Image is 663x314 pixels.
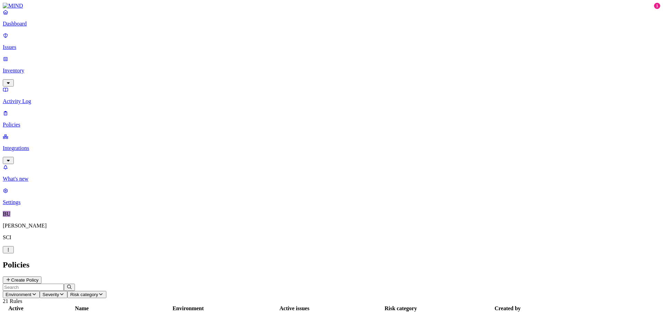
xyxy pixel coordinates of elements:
[3,145,660,151] p: Integrations
[3,284,64,291] input: Search
[3,68,660,74] p: Inventory
[455,305,560,312] div: Created by
[42,292,59,297] span: Severity
[3,234,660,241] p: SCI
[3,223,660,229] p: [PERSON_NAME]
[6,292,31,297] span: Environment
[242,305,347,312] div: Active issues
[3,87,660,104] a: Activity Log
[29,305,134,312] div: Name
[3,260,660,270] h2: Policies
[654,3,660,9] div: 1
[3,3,660,9] a: MIND
[4,305,28,312] div: Active
[3,164,660,182] a: What's new
[70,292,98,297] span: Risk category
[3,199,660,205] p: Settings
[136,305,241,312] div: Environment
[3,32,660,50] a: Issues
[3,298,22,304] span: 21 Rules
[3,176,660,182] p: What's new
[3,122,660,128] p: Policies
[3,3,23,9] img: MIND
[3,110,660,128] a: Policies
[3,21,660,27] p: Dashboard
[3,276,41,284] button: Create Policy
[3,56,660,85] a: Inventory
[3,9,660,27] a: Dashboard
[348,305,453,312] div: Risk category
[3,188,660,205] a: Settings
[3,211,10,217] span: BU
[3,44,660,50] p: Issues
[3,98,660,104] p: Activity Log
[3,133,660,163] a: Integrations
